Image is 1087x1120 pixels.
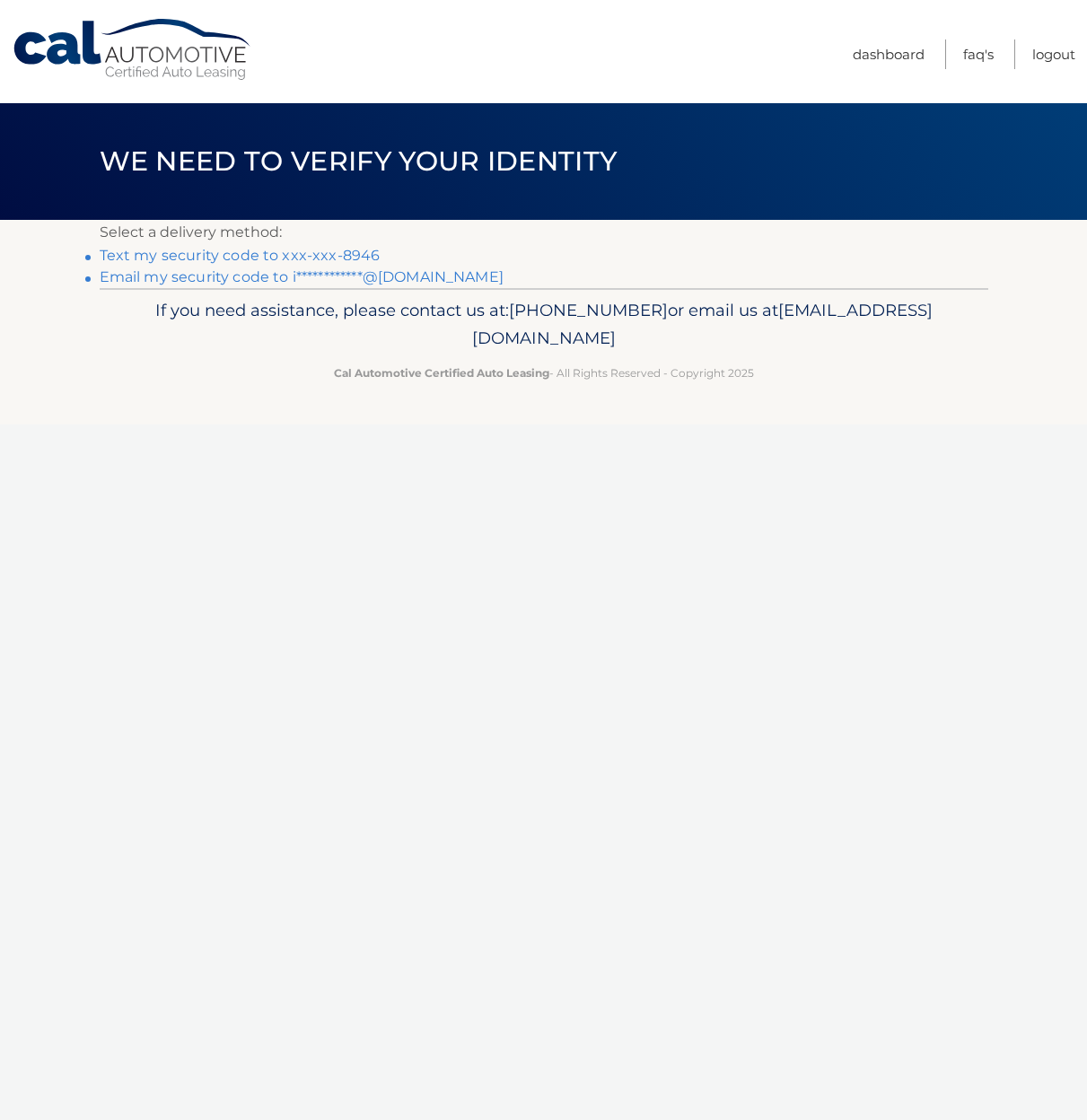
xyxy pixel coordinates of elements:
a: Cal Automotive [12,18,254,82]
a: Text my security code to xxx-xxx-8946 [100,247,381,264]
p: If you need assistance, please contact us at: or email us at [111,296,977,354]
a: Logout [1032,39,1075,69]
span: We need to verify your identity [100,144,618,178]
a: FAQ's [963,39,994,69]
strong: Cal Automotive Certified Auto Leasing [334,366,549,380]
p: Select a delivery method: [100,220,988,245]
a: Dashboard [853,39,925,69]
p: - All Rights Reserved - Copyright 2025 [111,363,977,382]
span: [PHONE_NUMBER] [509,300,668,320]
